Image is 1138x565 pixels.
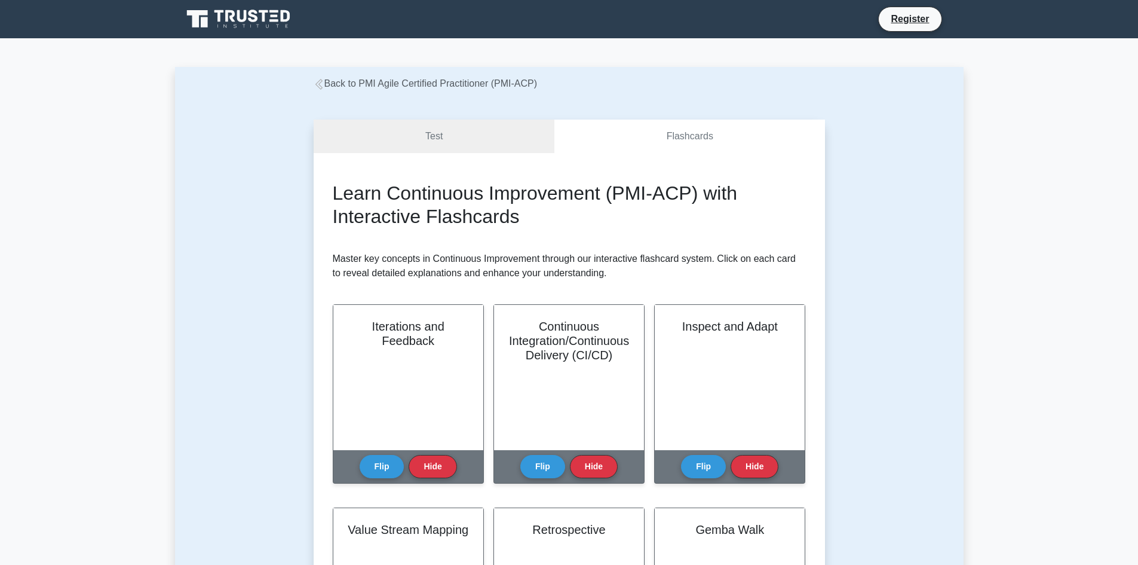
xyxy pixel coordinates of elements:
[314,120,555,154] a: Test
[333,252,806,280] p: Master key concepts in Continuous Improvement through our interactive flashcard system. Click on ...
[333,182,806,228] h2: Learn Continuous Improvement (PMI-ACP) with Interactive Flashcards
[520,455,565,478] button: Flip
[570,455,618,478] button: Hide
[360,455,404,478] button: Flip
[348,523,469,537] h2: Value Stream Mapping
[348,319,469,348] h2: Iterations and Feedback
[669,523,790,537] h2: Gemba Walk
[508,523,630,537] h2: Retrospective
[409,455,456,478] button: Hide
[314,78,538,88] a: Back to PMI Agile Certified Practitioner (PMI-ACP)
[508,319,630,362] h2: Continuous Integration/Continuous Delivery (CI/CD)
[884,11,936,26] a: Register
[669,319,790,334] h2: Inspect and Adapt
[681,455,726,478] button: Flip
[554,120,824,154] a: Flashcards
[731,455,778,478] button: Hide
